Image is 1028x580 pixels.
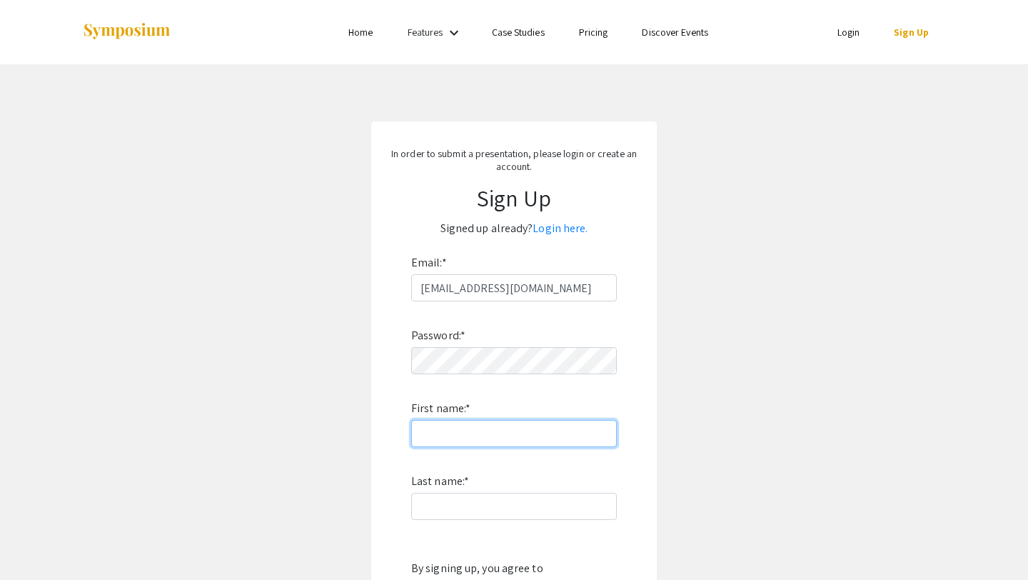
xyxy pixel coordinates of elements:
a: Login [837,26,860,39]
a: Home [348,26,373,39]
a: Case Studies [492,26,545,39]
mat-icon: Expand Features list [445,24,463,41]
label: First name: [411,397,470,420]
p: In order to submit a presentation, please login or create an account. [385,147,642,173]
a: Pricing [579,26,608,39]
label: Email: [411,251,447,274]
a: Login here. [533,221,588,236]
iframe: Chat [11,516,61,569]
a: Discover Events [642,26,708,39]
label: Password: [411,324,465,347]
h1: Sign Up [385,184,642,211]
p: Signed up already? [385,217,642,240]
img: Symposium by ForagerOne [82,22,171,41]
a: Features [408,26,443,39]
label: Last name: [411,470,469,493]
a: Sign Up [894,26,929,39]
